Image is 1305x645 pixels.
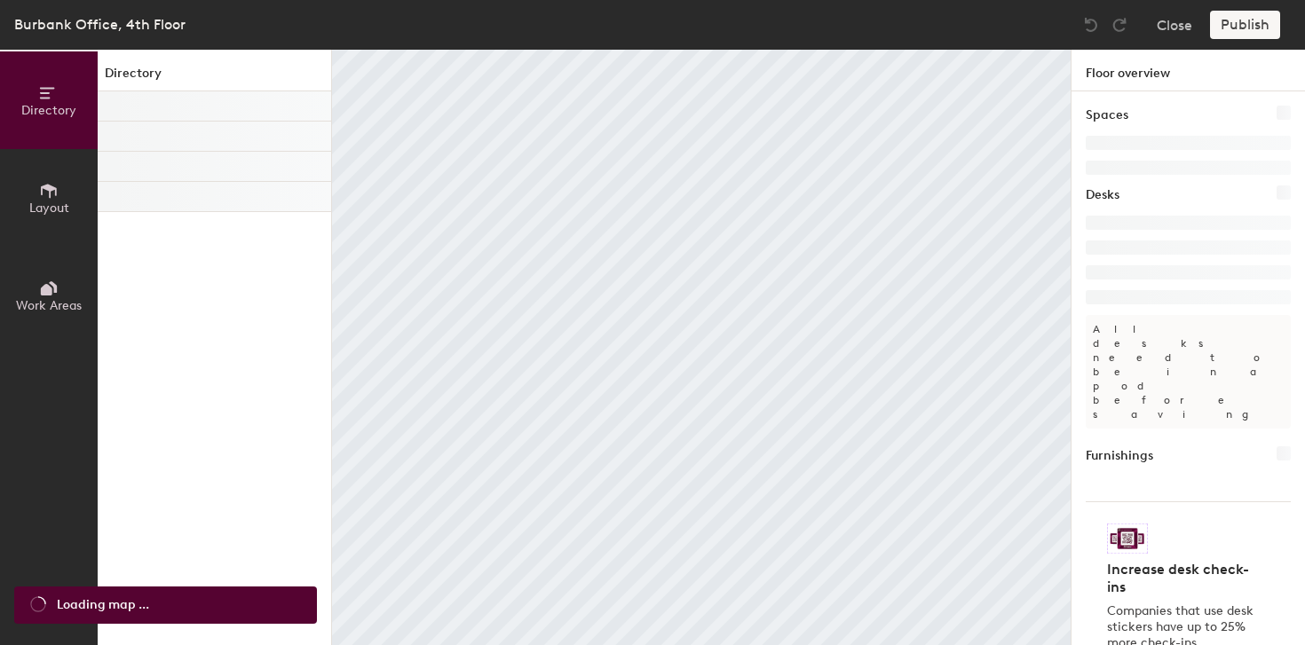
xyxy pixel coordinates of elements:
h1: Desks [1086,185,1119,205]
canvas: Map [332,50,1071,645]
p: All desks need to be in a pod before saving [1086,315,1291,429]
img: Sticker logo [1107,523,1148,554]
span: Loading map ... [57,595,149,615]
h1: Spaces [1086,106,1128,125]
img: Redo [1111,16,1128,34]
div: Burbank Office, 4th Floor [14,13,186,35]
span: Directory [21,103,76,118]
span: Layout [29,201,69,216]
h1: Floor overview [1072,50,1305,91]
h1: Directory [98,64,331,91]
img: Undo [1082,16,1100,34]
span: Work Areas [16,298,82,313]
h4: Increase desk check-ins [1107,561,1259,596]
h1: Furnishings [1086,446,1153,466]
button: Close [1157,11,1192,39]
